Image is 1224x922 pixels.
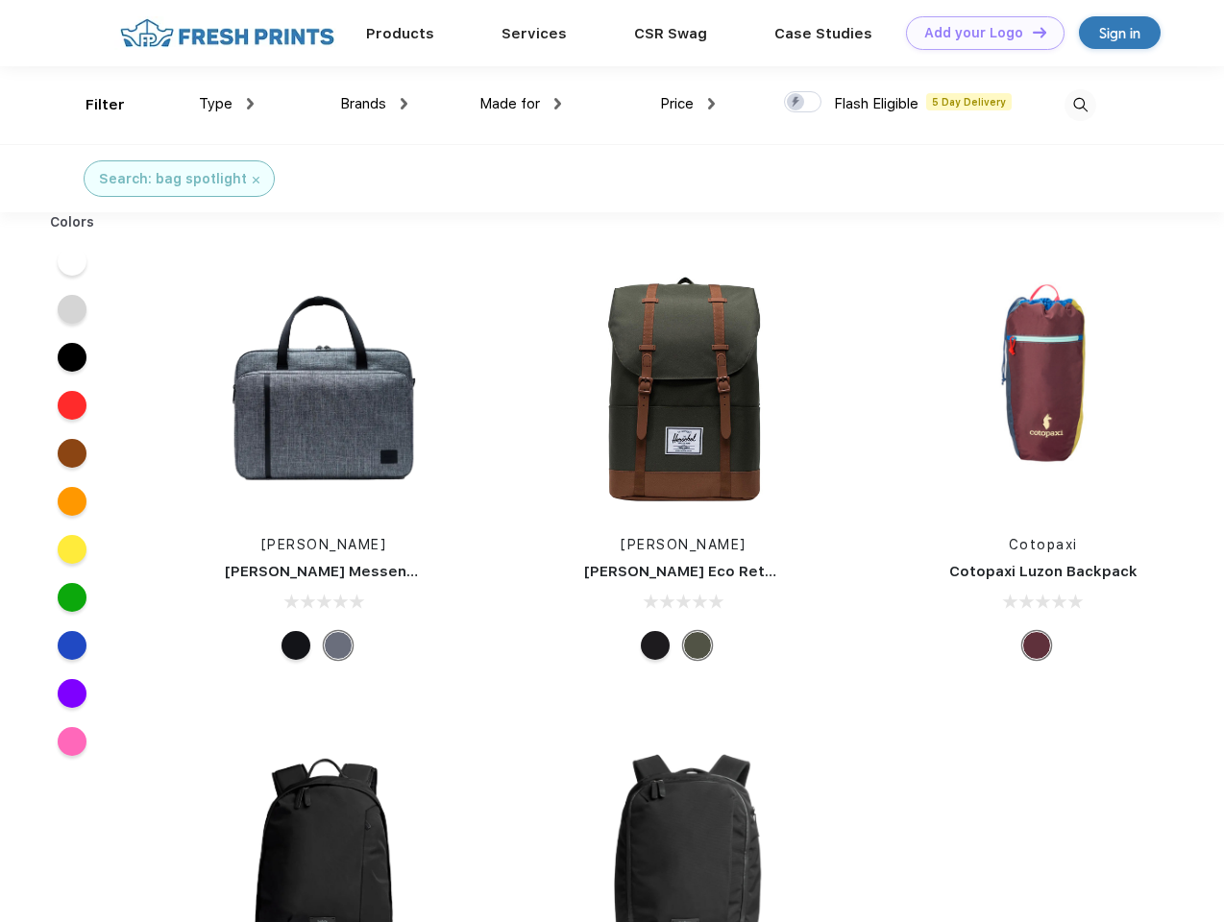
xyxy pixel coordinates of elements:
[199,95,233,112] span: Type
[554,98,561,109] img: dropdown.png
[282,631,310,660] div: Black
[924,25,1023,41] div: Add your Logo
[584,563,977,580] a: [PERSON_NAME] Eco Retreat 15" Computer Backpack
[86,94,125,116] div: Filter
[36,212,110,232] div: Colors
[99,169,247,189] div: Search: bag spotlight
[1009,537,1078,552] a: Cotopaxi
[916,260,1171,516] img: func=resize&h=266
[366,25,434,42] a: Products
[683,631,712,660] div: Forest
[114,16,340,50] img: fo%20logo%202.webp
[621,537,747,552] a: [PERSON_NAME]
[660,95,694,112] span: Price
[253,177,259,183] img: filter_cancel.svg
[261,537,387,552] a: [PERSON_NAME]
[641,631,670,660] div: Black
[479,95,540,112] span: Made for
[340,95,386,112] span: Brands
[834,95,918,112] span: Flash Eligible
[247,98,254,109] img: dropdown.png
[926,93,1012,110] span: 5 Day Delivery
[949,563,1138,580] a: Cotopaxi Luzon Backpack
[1033,27,1046,37] img: DT
[1022,631,1051,660] div: Surprise
[324,631,353,660] div: Raven Crosshatch
[196,260,452,516] img: func=resize&h=266
[1099,22,1140,44] div: Sign in
[1079,16,1161,49] a: Sign in
[401,98,407,109] img: dropdown.png
[1065,89,1096,121] img: desktop_search.svg
[555,260,811,516] img: func=resize&h=266
[708,98,715,109] img: dropdown.png
[225,563,432,580] a: [PERSON_NAME] Messenger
